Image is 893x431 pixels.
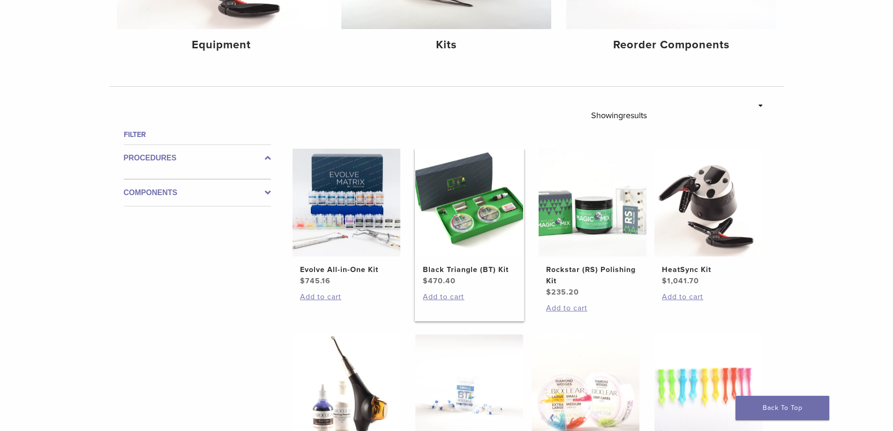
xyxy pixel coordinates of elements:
img: HeatSync Kit [654,149,762,257]
a: Add to cart: “HeatSync Kit” [662,291,755,302]
bdi: 235.20 [546,287,579,297]
a: Rockstar (RS) Polishing KitRockstar (RS) Polishing Kit $235.20 [538,149,647,298]
h4: Reorder Components [574,37,769,53]
span: $ [546,287,551,297]
bdi: 745.16 [300,276,330,286]
a: Add to cart: “Evolve All-in-One Kit” [300,291,393,302]
label: Components [124,187,271,198]
a: Add to cart: “Rockstar (RS) Polishing Kit” [546,302,639,314]
bdi: 470.40 [423,276,456,286]
a: Evolve All-in-One KitEvolve All-in-One Kit $745.16 [292,149,401,287]
a: Black Triangle (BT) KitBlack Triangle (BT) Kit $470.40 [415,149,524,287]
label: Procedures [124,152,271,164]
h2: HeatSync Kit [662,264,755,275]
a: Add to cart: “Black Triangle (BT) Kit” [423,291,516,302]
h4: Filter [124,129,271,140]
img: Rockstar (RS) Polishing Kit [539,149,646,257]
bdi: 1,041.70 [662,276,699,286]
h2: Black Triangle (BT) Kit [423,264,516,275]
a: HeatSync KitHeatSync Kit $1,041.70 [654,149,763,287]
img: Black Triangle (BT) Kit [415,149,523,257]
span: $ [300,276,305,286]
h2: Evolve All-in-One Kit [300,264,393,275]
a: Back To Top [735,396,829,420]
p: Showing results [591,106,647,125]
span: $ [423,276,428,286]
span: $ [662,276,667,286]
h2: Rockstar (RS) Polishing Kit [546,264,639,287]
h4: Kits [349,37,544,53]
h4: Equipment [124,37,319,53]
img: Evolve All-in-One Kit [293,149,400,257]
